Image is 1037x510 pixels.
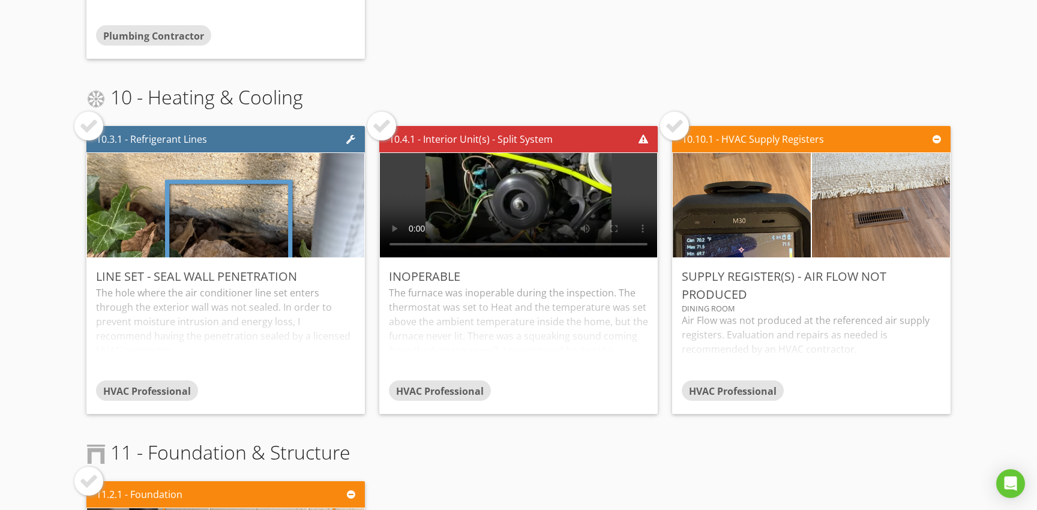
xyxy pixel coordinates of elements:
span: HVAC Professional [103,385,191,398]
div: Open Intercom Messenger [996,469,1025,498]
div: 10.10.1 - HVAC Supply Registers [682,132,824,146]
span: HVAC Professional [396,385,484,398]
div: Line Set - Seal Wall Penetration [96,268,355,286]
img: photo.jpg [644,75,840,336]
div: Dining Room [682,304,941,313]
span: 10 - Heating & Cooling [86,83,303,112]
div: Supply Register(s) - Air Flow Not Produced [682,268,941,304]
div: 11.2.1 - Foundation [96,487,182,502]
span: 11 - Foundation & Structure [86,438,350,467]
div: 10.3.1 - Refrigerant Lines [96,132,207,146]
span: Plumbing Contractor [103,29,204,43]
div: Inoperable [389,268,648,286]
div: 10.4.1 - Interior Unit(s) - Split System [389,132,553,146]
span: HVAC Professional [689,385,777,398]
img: photo.jpg [52,75,400,336]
